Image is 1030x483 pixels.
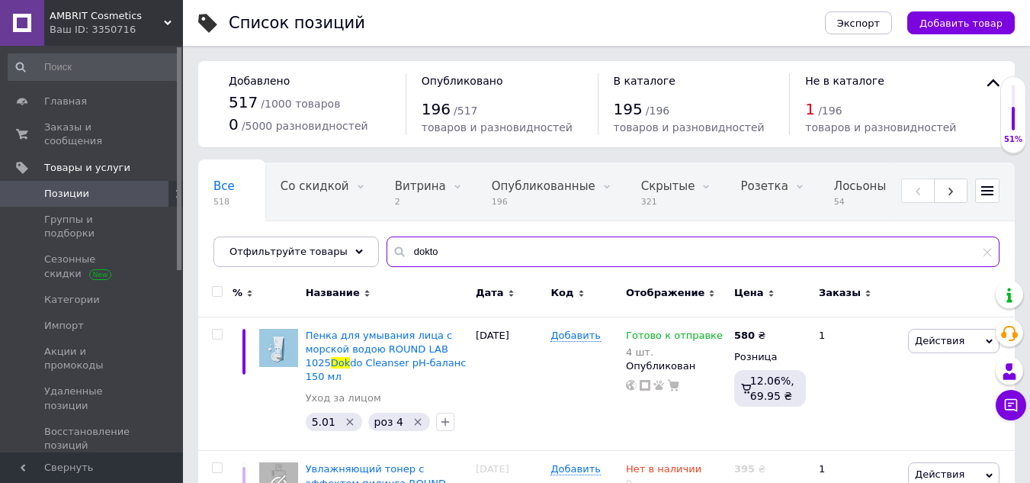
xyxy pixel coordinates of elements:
[50,9,164,23] span: AMBRIT Cosmetics
[492,196,595,208] span: 196
[213,237,303,251] span: Гели для душа
[44,187,89,201] span: Позиции
[213,196,235,208] span: 518
[8,53,180,81] input: Поиск
[734,330,755,341] b: 580
[734,350,806,364] div: Розница
[229,93,258,111] span: 517
[306,286,360,300] span: Название
[374,416,403,428] span: роз 4
[44,319,84,333] span: Импорт
[44,213,141,240] span: Группы и подборки
[626,359,727,373] div: Опубликован
[259,329,298,368] img: Пенка для умывания лица с морской водою ROUND LAB 1025 Dokdo Cleanser pH-баланс 150 мл
[825,11,892,34] button: Экспорт
[834,196,992,208] span: 54
[750,375,794,402] span: 12.06%, 69.95 ₴
[614,121,765,134] span: товаров и разновидностей
[805,75,884,87] span: Не в каталоге
[996,390,1026,420] button: Чат с покупателем
[907,11,1015,34] button: Добавить товар
[646,105,669,117] span: / 196
[395,196,446,208] span: 2
[454,105,477,117] span: / 517
[550,463,600,475] span: Добавить
[805,100,815,118] span: 1
[818,105,842,117] span: / 196
[837,18,880,29] span: Экспорт
[422,75,503,87] span: Опубликовано
[734,329,765,343] div: ₴
[915,469,964,480] span: Действия
[472,317,547,451] div: [DATE]
[492,179,595,193] span: Опубликованные
[44,345,141,372] span: Акции и промокоды
[614,75,675,87] span: В каталоге
[919,18,1003,29] span: Добавить товар
[550,330,600,342] span: Добавить
[819,163,1022,221] div: Лосьоны и крема для тела, Опубликованные
[312,416,335,428] span: 5.01
[306,391,381,405] a: Уход за лицом
[331,357,351,369] span: Dok
[626,346,723,358] div: 4 шт.
[740,179,788,193] span: Розетка
[476,286,504,300] span: Дата
[810,317,904,451] div: 1
[734,286,764,300] span: Цена
[44,161,130,175] span: Товары и услуги
[422,121,573,134] span: товаров и разновидностей
[229,115,239,134] span: 0
[44,293,100,307] span: Категории
[344,416,356,428] svg: Удалить метку
[395,179,446,193] span: Витрина
[626,330,723,346] span: Готово к отправке
[805,121,956,134] span: товаров и разновидностей
[422,100,451,118] span: 196
[44,95,87,108] span: Главная
[626,463,701,479] span: Нет в наличии
[229,15,365,31] div: Список позиций
[44,253,141,280] span: Сезонные скидки
[306,357,467,382] span: do Cleanser pH-баланс 150 мл
[614,100,643,118] span: 195
[641,179,695,193] span: Скрытые
[261,98,340,110] span: / 1000 товаров
[229,246,348,257] span: Отфильтруйте товары
[50,23,183,37] div: Ваш ID: 3350716
[819,286,861,300] span: Заказы
[387,237,1000,267] input: Поиск по названию позиции, артикулу и поисковым запросам
[1001,134,1025,145] div: 51%
[44,425,141,452] span: Восстановление позиций
[626,286,704,300] span: Отображение
[44,121,141,148] span: Заказы и сообщения
[734,462,765,476] div: ₴
[281,179,349,193] span: Со скидкой
[44,385,141,412] span: Удаленные позиции
[412,416,424,428] svg: Удалить метку
[641,196,695,208] span: 321
[242,120,368,132] span: / 5000 разновидностей
[834,179,992,193] span: Лосьоны и крема для те...
[306,330,467,383] a: Пенка для умывания лица с морской водою ROUND LAB 1025Dokdo Cleanser pH-баланс 150 мл
[915,335,964,346] span: Действия
[306,330,453,369] span: Пенка для умывания лица с морской водою ROUND LAB 1025
[550,286,573,300] span: Код
[229,75,290,87] span: Добавлено
[734,463,755,475] b: 395
[233,286,242,300] span: %
[213,179,235,193] span: Все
